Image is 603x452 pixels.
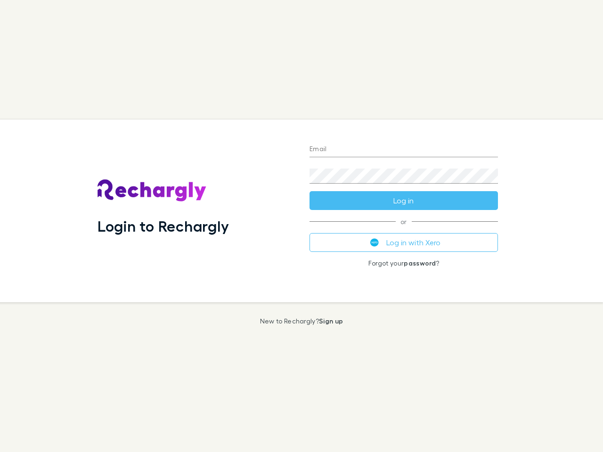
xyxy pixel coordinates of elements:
p: Forgot your ? [310,259,498,267]
img: Xero's logo [370,238,379,247]
h1: Login to Rechargly [98,217,229,235]
span: or [310,221,498,222]
img: Rechargly's Logo [98,179,207,202]
button: Log in with Xero [310,233,498,252]
p: New to Rechargly? [260,317,343,325]
a: Sign up [319,317,343,325]
a: password [404,259,436,267]
button: Log in [310,191,498,210]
